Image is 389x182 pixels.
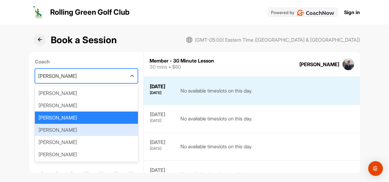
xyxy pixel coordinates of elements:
div: [DATE] [150,83,174,90]
div: 30 mins • $60 [150,63,214,70]
div: Not available Friday, September 12th, 2025 [111,169,120,178]
p: Powered by [271,9,294,16]
div: No available timeslots on this day. [180,167,252,182]
div: [PERSON_NAME] [35,124,138,136]
a: Sign in [344,9,360,16]
div: Not available Thursday, September 11th, 2025 [97,169,106,178]
div: Not available Wednesday, September 10th, 2025 [82,169,91,178]
div: [DATE] [150,167,174,173]
div: [DATE] [150,139,174,146]
img: CoachNow [297,10,334,16]
div: [DATE] [150,147,174,150]
label: Coach [35,58,138,65]
div: [PERSON_NAME] [35,112,138,124]
div: [PERSON_NAME] [35,99,138,112]
div: No available timeslots on this day. [180,111,252,126]
div: [PERSON_NAME] [38,72,77,80]
img: square_c38149ace2d67fed064ce2ecdac316ab.jpg [343,59,354,70]
div: [PERSON_NAME] [35,148,138,161]
img: svg+xml;base64,PHN2ZyB3aWR0aD0iMjAiIGhlaWdodD0iMjAiIHZpZXdCb3g9IjAgMCAyMCAyMCIgZmlsbD0ibm9uZSIgeG... [186,37,192,43]
img: logo [31,5,45,20]
div: [PERSON_NAME] [35,87,138,99]
span: (GMT-05:00) Eastern Time ([GEOGRAPHIC_DATA] & [GEOGRAPHIC_DATA]) [195,36,360,44]
div: Not available Tuesday, September 9th, 2025 [67,169,76,178]
div: No available timeslots on this day. [180,139,252,154]
div: Member - 30 Minute Lesson [150,58,214,63]
div: [PERSON_NAME] [35,136,138,148]
p: Rolling Green Golf Club [50,7,130,18]
div: [DATE] [150,119,174,123]
div: No available timeslots on this day. [180,83,252,98]
h1: Book a Session [51,33,117,47]
div: [DATE] [150,111,174,118]
div: Not available Monday, September 8th, 2025 [52,169,61,178]
div: [PERSON_NAME] [299,61,339,68]
div: Open Intercom Messenger [368,161,383,176]
div: Not available Sunday, September 7th, 2025 [38,169,47,178]
div: Not available Saturday, September 13th, 2025 [126,169,135,178]
div: [DATE] [150,91,174,95]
